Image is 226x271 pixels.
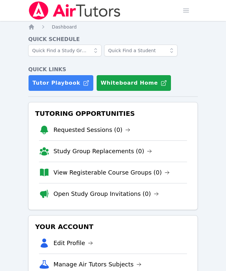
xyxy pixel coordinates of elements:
a: Tutor Playbook [28,75,94,91]
h4: Quick Links [28,66,198,73]
a: Study Group Replacements (0) [53,147,152,156]
button: Whiteboard Home [96,75,171,91]
h4: Quick Schedule [28,35,198,43]
a: Open Study Group Invitations (0) [53,189,159,198]
a: Requested Sessions (0) [53,125,130,135]
a: Edit Profile [53,239,93,248]
input: Quick Find a Student [104,45,178,56]
h3: Tutoring Opportunities [34,108,192,119]
input: Quick Find a Study Group [28,45,102,56]
img: Air Tutors [28,1,121,20]
span: Dashboard [52,24,77,30]
nav: Breadcrumb [28,24,198,30]
a: Dashboard [52,24,77,30]
a: View Registerable Course Groups (0) [53,168,170,177]
h3: Your Account [34,221,192,233]
a: Manage Air Tutors Subjects [53,260,141,269]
